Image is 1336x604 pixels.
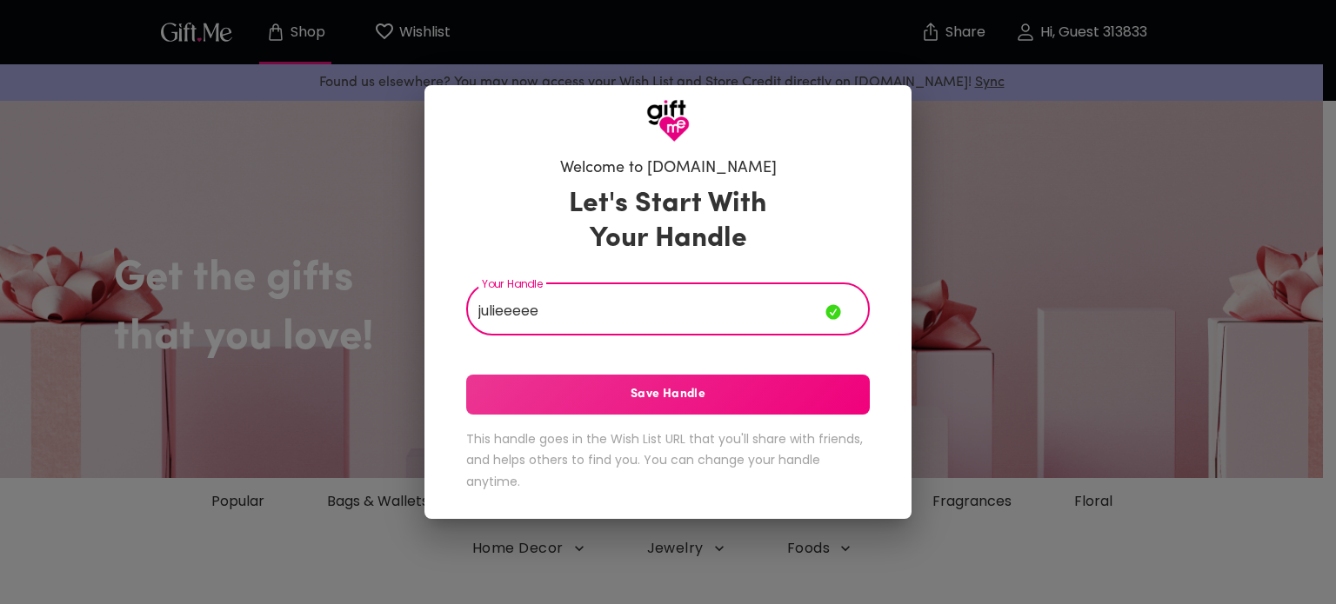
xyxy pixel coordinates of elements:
[646,99,690,143] img: GiftMe Logo
[466,428,870,493] h6: This handle goes in the Wish List URL that you'll share with friends, and helps others to find yo...
[560,158,777,179] h6: Welcome to [DOMAIN_NAME]
[466,287,825,335] input: Your Handle
[547,187,789,256] h3: Let's Start With Your Handle
[466,385,870,404] span: Save Handle
[466,375,870,415] button: Save Handle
